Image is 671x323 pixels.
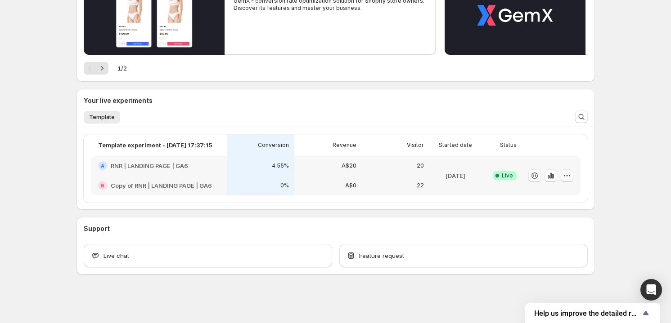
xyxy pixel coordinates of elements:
[342,162,356,169] p: A$20
[272,162,289,169] p: 4.55%
[101,183,104,188] h2: B
[640,279,662,301] div: Open Intercom Messenger
[407,142,424,149] p: Visitor
[359,251,404,260] span: Feature request
[417,182,424,189] p: 22
[500,142,517,149] p: Status
[101,163,104,168] h2: A
[534,309,640,318] span: Help us improve the detailed report for A/B campaigns
[111,181,212,190] h2: Copy of RNR | LANDING PAGE | GA6
[104,251,129,260] span: Live chat
[84,62,108,75] nav: Pagination
[117,64,127,73] span: 1 / 2
[534,308,651,319] button: Show survey - Help us improve the detailed report for A/B campaigns
[333,142,356,149] p: Revenue
[439,142,472,149] p: Started date
[89,114,115,121] span: Template
[84,96,153,105] h3: Your live experiments
[502,172,513,179] span: Live
[575,111,588,123] button: Search and filter results
[258,142,289,149] p: Conversion
[417,162,424,169] p: 20
[345,182,356,189] p: A$0
[111,161,188,170] h2: RNR | LANDING PAGE | GA6
[98,141,212,150] p: Template experiment - [DATE] 17:37:15
[96,62,108,75] button: Next
[280,182,289,189] p: 0%
[84,224,110,233] h3: Support
[446,171,465,180] p: [DATE]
